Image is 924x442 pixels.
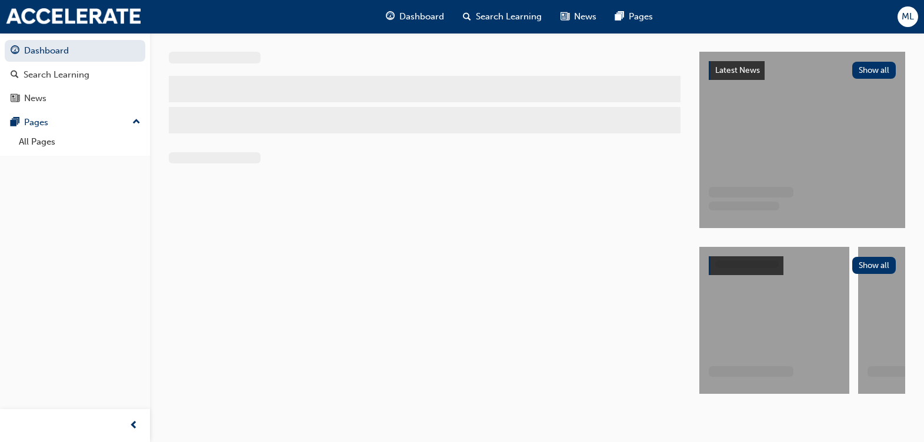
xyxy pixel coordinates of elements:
[5,112,145,133] button: Pages
[11,118,19,128] span: pages-icon
[898,6,918,27] button: ML
[11,93,19,104] span: news-icon
[11,46,19,56] span: guage-icon
[574,10,596,24] span: News
[852,62,896,79] button: Show all
[5,64,145,86] a: Search Learning
[709,256,896,275] a: Show all
[5,40,145,62] a: Dashboard
[561,9,569,24] span: news-icon
[6,8,141,25] img: accelerate-hmca
[14,133,145,151] a: All Pages
[463,9,471,24] span: search-icon
[852,257,896,274] button: Show all
[715,65,760,75] span: Latest News
[629,10,653,24] span: Pages
[24,92,46,105] div: News
[902,10,914,24] span: ML
[551,5,606,29] a: news-iconNews
[606,5,662,29] a: pages-iconPages
[615,9,624,24] span: pages-icon
[24,68,89,82] div: Search Learning
[11,70,19,81] span: search-icon
[129,418,138,433] span: prev-icon
[5,88,145,109] a: News
[453,5,551,29] a: search-iconSearch Learning
[24,116,48,129] div: Pages
[399,10,444,24] span: Dashboard
[132,115,141,130] span: up-icon
[709,61,896,80] a: Latest NewsShow all
[476,10,542,24] span: Search Learning
[376,5,453,29] a: guage-iconDashboard
[386,9,395,24] span: guage-icon
[5,38,145,112] button: DashboardSearch LearningNews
